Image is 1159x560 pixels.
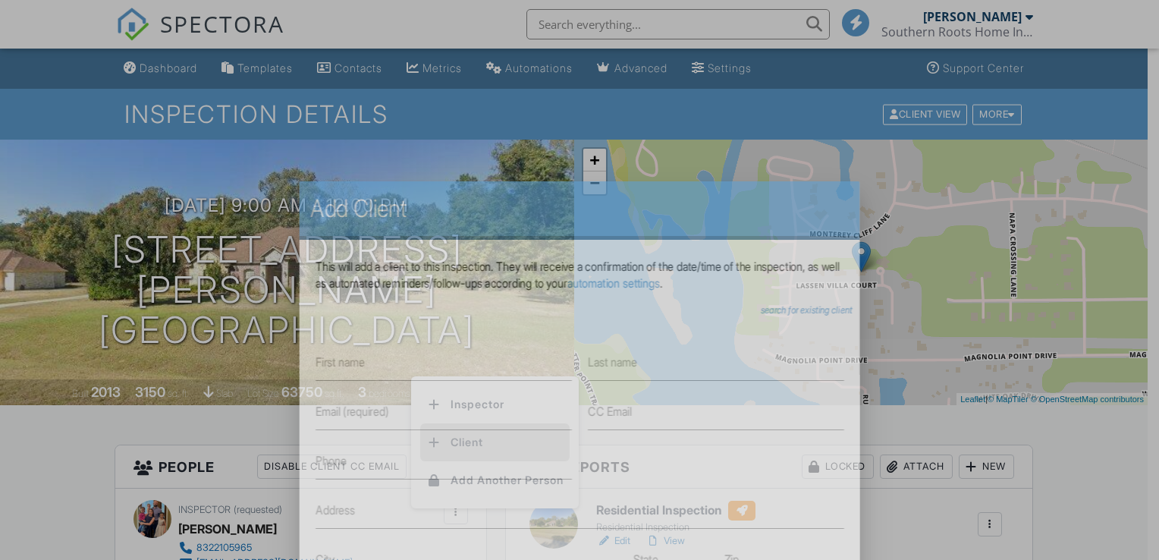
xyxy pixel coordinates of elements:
label: Email (required) [316,402,388,419]
label: Address [316,501,355,518]
label: CC Email [588,402,631,419]
a: automation settings [567,275,659,291]
label: Phone [316,451,346,468]
h2: Add Client [310,193,850,224]
label: First name [316,353,365,370]
p: This will add a client to this inspection. They will receive a confirmation of the date/time of t... [316,258,844,292]
a: search for existing client [760,304,851,316]
label: Last name [588,353,637,370]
